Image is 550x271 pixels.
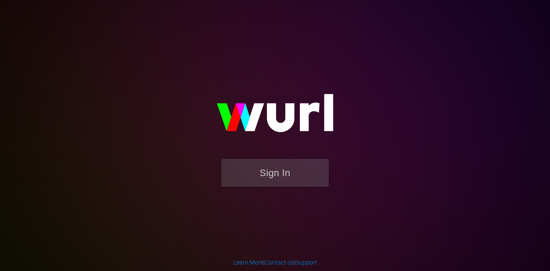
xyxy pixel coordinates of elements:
[189,76,361,159] img: wurl-logo-on-black-223613ac3d8ba8fe6dc639794a292ebdb59501304c7dfd60c99c58986ef67473.svg
[221,159,329,187] button: Sign In
[296,259,317,266] a: Support
[265,259,294,266] a: Contact Us
[233,258,317,267] div: | |
[233,259,263,266] a: Learn More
